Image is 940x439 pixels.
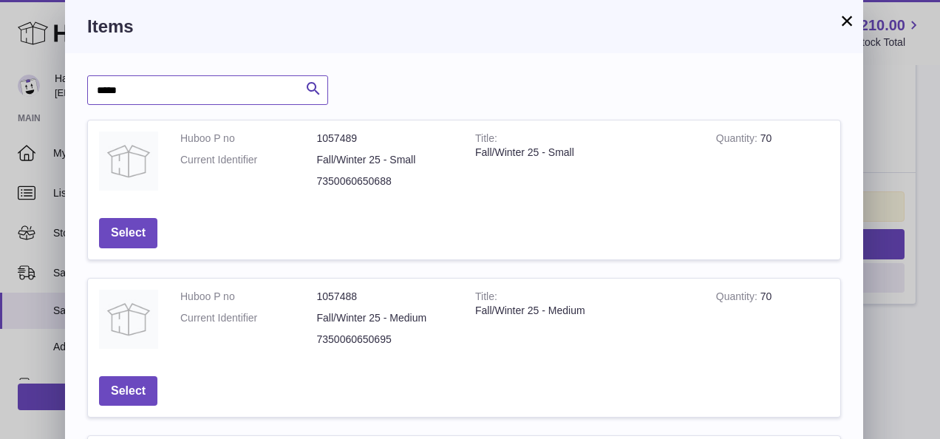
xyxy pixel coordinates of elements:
[317,174,454,188] dd: 7350060650688
[716,132,760,148] strong: Quantity
[180,153,317,167] dt: Current Identifier
[705,279,840,365] td: 70
[87,15,841,38] h3: Items
[475,146,694,160] div: Fall/Winter 25 - Small
[317,290,454,304] dd: 1057488
[838,12,856,30] button: ×
[317,153,454,167] dd: Fall/Winter 25 - Small
[475,290,497,306] strong: Title
[99,376,157,406] button: Select
[317,311,454,325] dd: Fall/Winter 25 - Medium
[99,290,158,349] img: Fall/Winter 25 - Medium
[99,218,157,248] button: Select
[99,132,158,191] img: Fall/Winter 25 - Small
[475,304,694,318] div: Fall/Winter 25 - Medium
[705,120,840,207] td: 70
[180,311,317,325] dt: Current Identifier
[475,132,497,148] strong: Title
[317,132,454,146] dd: 1057489
[716,290,760,306] strong: Quantity
[180,290,317,304] dt: Huboo P no
[317,333,454,347] dd: 7350060650695
[180,132,317,146] dt: Huboo P no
